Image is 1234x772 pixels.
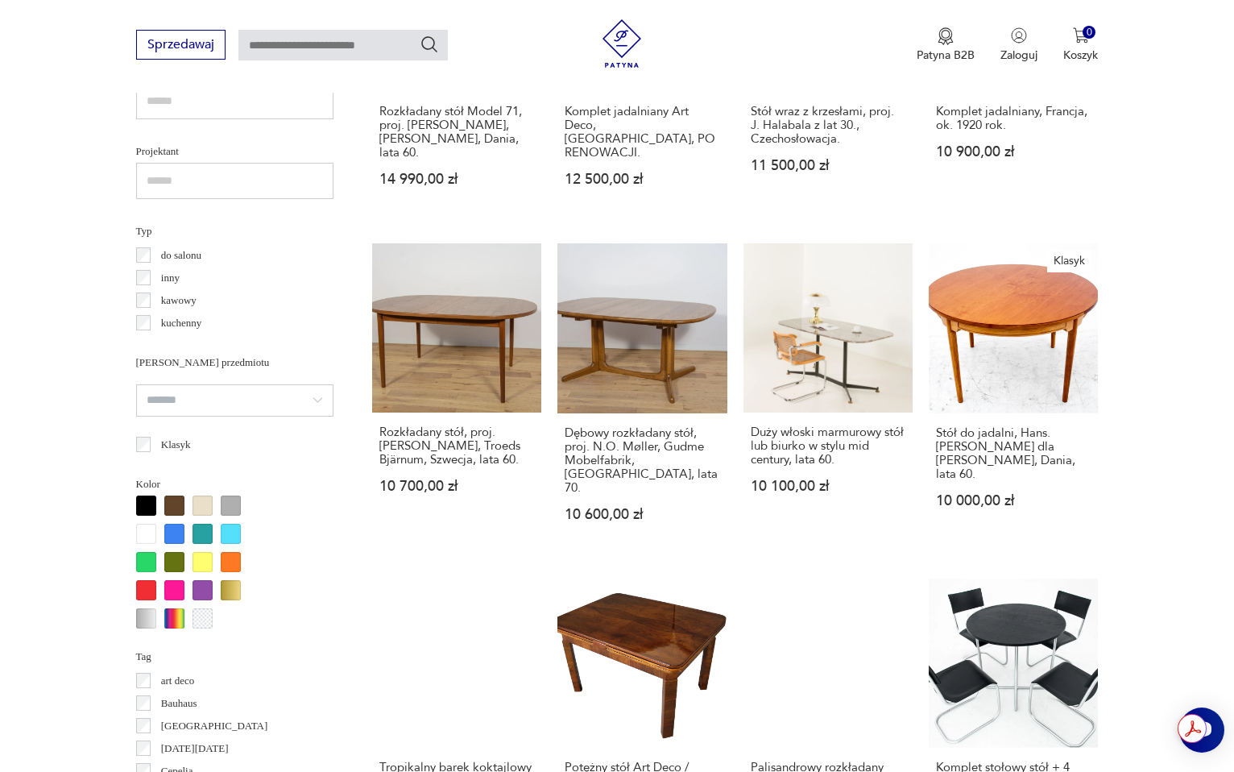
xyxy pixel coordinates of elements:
p: Typ [136,222,333,240]
img: Patyna - sklep z meblami i dekoracjami vintage [598,19,646,68]
p: 10 100,00 zł [751,479,905,493]
p: art deco [161,672,195,690]
h3: Rozkładany stół, proj. [PERSON_NAME], Troeds Bjärnum, Szwecja, lata 60. [379,425,534,467]
img: Ikona medalu [938,27,954,45]
a: Ikona medaluPatyna B2B [917,27,975,63]
a: Rozkładany stół, proj. N. Jonsson, Troeds Bjärnum, Szwecja, lata 60.Rozkładany stół, proj. [PERSO... [372,243,541,553]
p: 10 900,00 zł [936,145,1091,159]
p: 10 000,00 zł [936,494,1091,508]
h3: Komplet jadalniany, Francja, ok. 1920 rok. [936,105,1091,132]
button: Zaloguj [1000,27,1037,63]
p: [PERSON_NAME] przedmiotu [136,354,333,371]
h3: Stół wraz z krzesłami, proj. J. Halabala z lat 30., Czechosłowacja. [751,105,905,146]
button: 0Koszyk [1063,27,1098,63]
p: 12 500,00 zł [565,172,720,186]
p: Bauhaus [161,695,197,712]
p: 11 500,00 zł [751,159,905,172]
h3: Stół do jadalni, Hans. [PERSON_NAME] dla [PERSON_NAME], Dania, lata 60. [936,426,1091,481]
p: do salonu [161,247,201,264]
p: [GEOGRAPHIC_DATA] [161,717,268,735]
p: inny [161,269,180,287]
p: Klasyk [161,436,191,454]
a: KlasykStół do jadalni, Hans. J. Wegner dla Johannes Hansen, Dania, lata 60.Stół do jadalni, Hans.... [929,243,1099,553]
button: Sprzedawaj [136,30,226,60]
img: Ikona koszyka [1073,27,1089,44]
p: 14 990,00 zł [379,172,534,186]
p: Kolor [136,475,333,493]
a: Duży włoski marmurowy stół lub biurko w stylu mid century, lata 60.Duży włoski marmurowy stół lub... [743,243,913,553]
p: Patyna B2B [917,48,975,63]
h3: Dębowy rozkładany stół, proj. N.O. Møller, Gudme Mobelfabrik, [GEOGRAPHIC_DATA], lata 70. [565,426,720,495]
p: Projektant [136,143,333,160]
h3: Rozkładany stół Model 71, proj. [PERSON_NAME], [PERSON_NAME], Dania, lata 60. [379,105,534,160]
button: Szukaj [420,35,439,54]
p: kawowy [161,292,197,309]
iframe: Smartsupp widget button [1179,708,1224,753]
p: kuchenny [161,314,202,332]
p: Tag [136,648,333,666]
button: Patyna B2B [917,27,975,63]
h3: Komplet jadalniany Art Deco, [GEOGRAPHIC_DATA], PO RENOWACJI. [565,105,720,160]
p: [DATE][DATE] [161,740,229,757]
img: Ikonka użytkownika [1011,27,1027,44]
p: Koszyk [1063,48,1098,63]
p: Zaloguj [1000,48,1037,63]
a: Sprzedawaj [136,40,226,52]
p: 10 700,00 zł [379,479,534,493]
p: 10 600,00 zł [565,508,720,521]
h3: Duży włoski marmurowy stół lub biurko w stylu mid century, lata 60. [751,425,905,467]
a: Dębowy rozkładany stół, proj. N.O. Møller, Gudme Mobelfabrik, Dania, lata 70.Dębowy rozkładany st... [557,243,727,553]
div: 0 [1083,26,1096,39]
